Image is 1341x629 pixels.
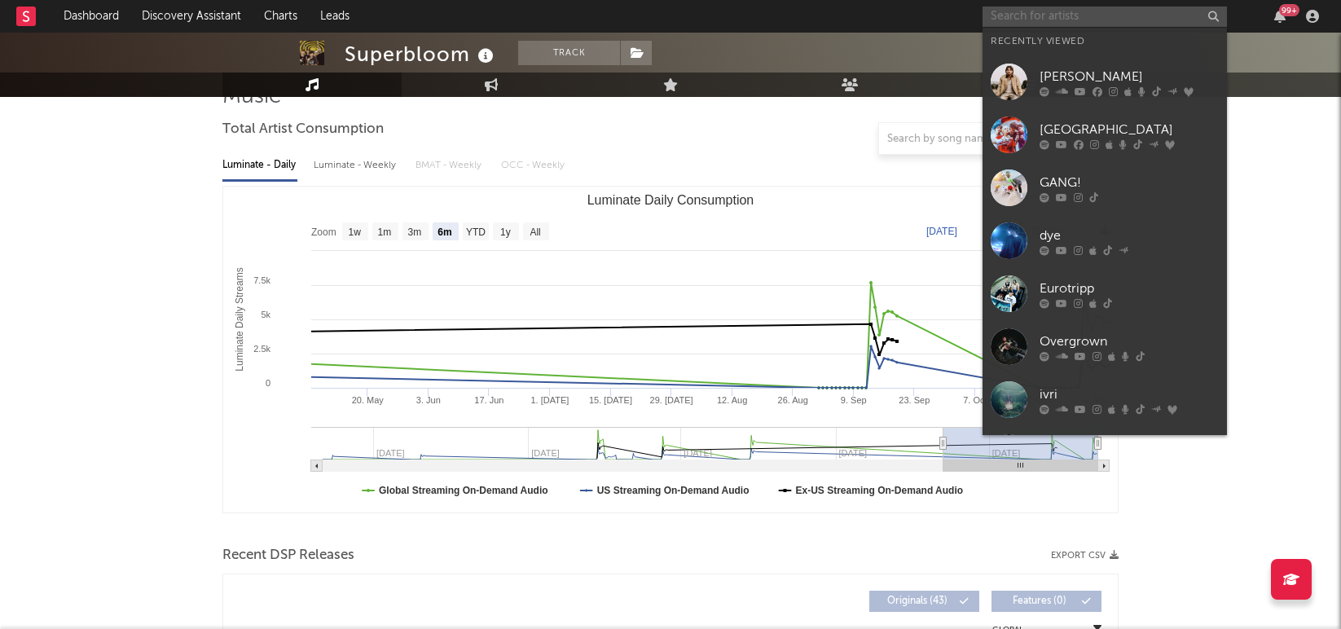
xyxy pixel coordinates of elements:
[345,41,498,68] div: Superbloom
[899,395,930,405] text: 23. Sep
[261,310,270,319] text: 5k
[1274,10,1286,23] button: 99+
[1040,173,1219,192] div: GANG!
[311,227,336,238] text: Zoom
[222,152,297,179] div: Luminate - Daily
[518,41,620,65] button: Track
[1040,279,1219,298] div: Eurotripp
[222,87,281,107] span: Music
[349,227,362,238] text: 1w
[223,187,1118,512] svg: Luminate Daily Consumption
[926,226,957,237] text: [DATE]
[1051,551,1119,561] button: Export CSV
[983,214,1227,267] a: dye
[1040,332,1219,351] div: Overgrown
[500,227,511,238] text: 1y
[717,395,747,405] text: 12. Aug
[983,108,1227,161] a: [GEOGRAPHIC_DATA]
[1040,385,1219,404] div: ivri
[983,267,1227,320] a: Eurotripp
[1040,67,1219,86] div: [PERSON_NAME]
[597,485,750,496] text: US Streaming On-Demand Audio
[530,227,540,238] text: All
[1040,120,1219,139] div: [GEOGRAPHIC_DATA]
[352,395,385,405] text: 20. May
[437,227,451,238] text: 6m
[991,32,1219,51] div: Recently Viewed
[879,133,1051,146] input: Search by song name or URL
[983,161,1227,214] a: GANG!
[474,395,503,405] text: 17. Jun
[466,227,486,238] text: YTD
[253,275,270,285] text: 7.5k
[222,546,354,565] span: Recent DSP Releases
[1040,226,1219,245] div: dye
[963,395,987,405] text: 7. Oct
[379,485,548,496] text: Global Streaming On-Demand Audio
[314,152,399,179] div: Luminate - Weekly
[650,395,693,405] text: 29. [DATE]
[983,320,1227,373] a: Overgrown
[234,267,245,371] text: Luminate Daily Streams
[991,591,1101,612] button: Features(0)
[530,395,569,405] text: 1. [DATE]
[408,227,422,238] text: 3m
[253,344,270,354] text: 2.5k
[869,591,979,612] button: Originals(43)
[266,378,270,388] text: 0
[416,395,441,405] text: 3. Jun
[841,395,867,405] text: 9. Sep
[983,426,1227,479] a: Druidess
[378,227,392,238] text: 1m
[222,120,384,139] span: Total Artist Consumption
[983,373,1227,426] a: ivri
[1002,596,1077,606] span: Features ( 0 )
[778,395,808,405] text: 26. Aug
[589,395,632,405] text: 15. [DATE]
[796,485,964,496] text: Ex-US Streaming On-Demand Audio
[1279,4,1299,16] div: 99 +
[880,596,955,606] span: Originals ( 43 )
[983,7,1227,27] input: Search for artists
[587,193,754,207] text: Luminate Daily Consumption
[983,55,1227,108] a: [PERSON_NAME]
